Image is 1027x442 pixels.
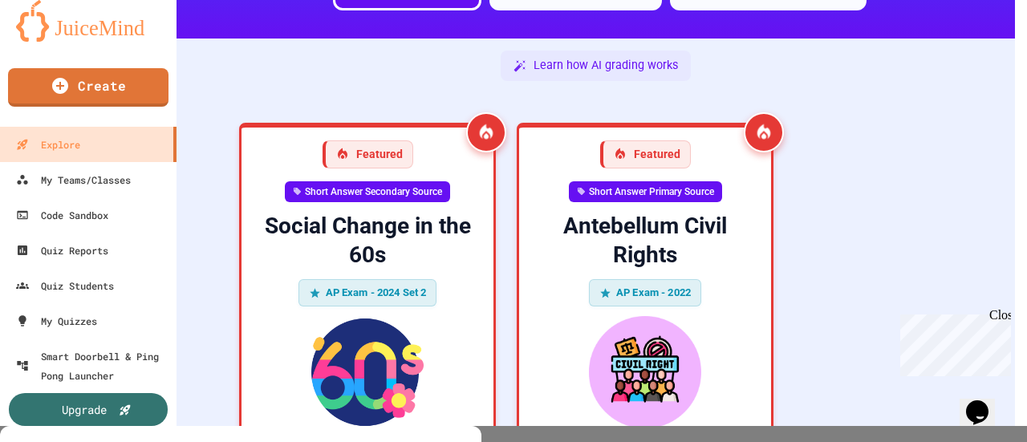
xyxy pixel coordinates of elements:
[285,181,450,202] div: Short Answer Secondary Source
[16,135,80,154] div: Explore
[323,140,413,168] div: Featured
[16,311,97,330] div: My Quizzes
[600,140,691,168] div: Featured
[532,212,758,270] div: Antebellum Civil Rights
[16,170,131,189] div: My Teams/Classes
[16,276,114,295] div: Quiz Students
[62,401,107,418] div: Upgrade
[8,68,168,107] a: Create
[16,241,108,260] div: Quiz Reports
[894,308,1011,376] iframe: chat widget
[298,279,437,306] div: AP Exam - 2024 Set 2
[254,316,481,428] img: Social Change in the 60s
[589,279,701,306] div: AP Exam - 2022
[534,57,678,75] span: Learn how AI grading works
[569,181,722,202] div: Short Answer Primary Source
[960,378,1011,426] iframe: chat widget
[6,6,111,102] div: Chat with us now!Close
[532,316,758,428] img: Antebellum Civil Rights
[16,347,170,385] div: Smart Doorbell & Ping Pong Launcher
[16,205,108,225] div: Code Sandbox
[254,212,481,270] div: Social Change in the 60s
